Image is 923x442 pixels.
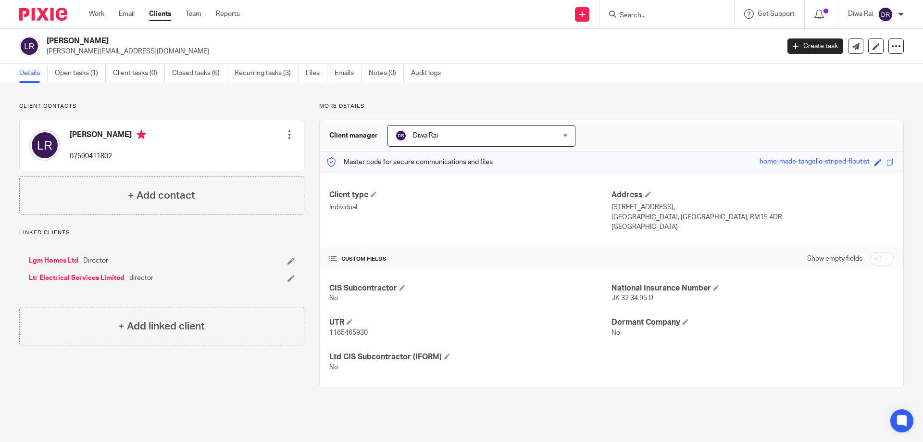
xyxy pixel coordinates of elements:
[235,64,299,83] a: Recurring tasks (3)
[329,131,378,140] h3: Client manager
[70,152,146,161] p: 07590411802
[19,36,39,56] img: svg%3E
[619,12,705,20] input: Search
[149,9,171,19] a: Clients
[807,254,862,264] label: Show empty fields
[611,295,653,302] span: JK 32 34 95 D
[611,213,894,222] p: [GEOGRAPHIC_DATA], [GEOGRAPHIC_DATA], RM15 4DR
[29,256,78,265] a: Lgm Homes Ltd
[137,130,146,139] i: Primary
[119,9,135,19] a: Email
[369,64,404,83] a: Notes (0)
[848,9,873,19] p: Diwa Rai
[306,64,327,83] a: Files
[19,102,304,110] p: Client contacts
[335,64,362,83] a: Emails
[611,283,894,293] h4: National Insurance Number
[329,364,338,371] span: No
[113,64,165,83] a: Client tasks (0)
[758,11,795,17] span: Get Support
[89,9,104,19] a: Work
[29,130,60,161] img: svg%3E
[411,64,448,83] a: Audit logs
[329,317,611,328] h4: UTR
[129,273,153,283] span: director
[319,102,904,110] p: More details
[19,64,48,83] a: Details
[329,190,611,200] h4: Client type
[329,202,611,212] p: Individual
[172,64,227,83] a: Closed tasks (6)
[70,130,146,142] h4: [PERSON_NAME]
[29,273,125,283] a: Ltr Electrical Services Limited
[611,190,894,200] h4: Address
[329,283,611,293] h4: CIS Subcontractor
[19,8,67,21] img: Pixie
[329,255,611,263] h4: CUSTOM FIELDS
[19,229,304,237] p: Linked clients
[787,38,843,54] a: Create task
[128,188,195,203] h4: + Add contact
[216,9,240,19] a: Reports
[329,329,368,336] span: 1165465930
[329,295,338,302] span: No
[611,329,620,336] span: No
[118,319,205,334] h4: + Add linked client
[186,9,201,19] a: Team
[47,36,628,46] h2: [PERSON_NAME]
[413,132,438,139] span: Diwa Rai
[395,130,407,141] img: svg%3E
[329,352,611,362] h4: Ltd CIS Subcontractor (IFORM)
[878,7,893,22] img: svg%3E
[760,157,870,168] div: home-made-tangello-striped-floutist
[47,47,773,56] p: [PERSON_NAME][EMAIL_ADDRESS][DOMAIN_NAME]
[611,222,894,232] p: [GEOGRAPHIC_DATA]
[611,202,894,212] p: [STREET_ADDRESS],
[611,317,894,328] h4: Dormant Company
[55,64,106,83] a: Open tasks (1)
[83,256,108,265] span: Director
[327,157,493,167] p: Master code for secure communications and files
